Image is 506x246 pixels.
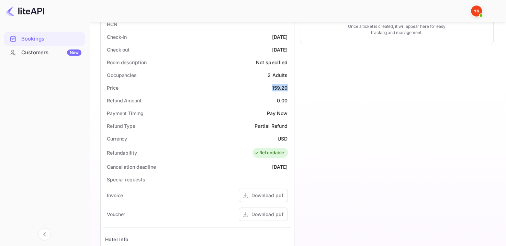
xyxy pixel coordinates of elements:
div: Cancellation deadline [107,163,156,170]
div: Refundable [254,149,284,156]
a: CustomersNew [4,46,85,59]
div: Download pdf [251,192,283,199]
div: Invoice [107,192,123,199]
div: Refund Amount [107,97,142,104]
div: Download pdf [251,211,283,218]
div: Refund Type [107,122,135,130]
div: Check-in [107,33,127,41]
div: HCN [107,21,117,28]
div: Partial Refund [255,122,288,130]
div: Refundability [107,149,137,156]
div: Currency [107,135,127,142]
div: Bookings [4,32,85,46]
div: 2 Adults [268,71,288,79]
div: Bookings [21,35,81,43]
div: 159.20 [272,84,288,91]
div: New [67,49,81,56]
div: Voucher [107,211,125,218]
div: [DATE] [272,46,288,53]
p: Once a ticket is created, it will appear here for easy tracking and management. [345,23,448,36]
img: LiteAPI logo [5,5,44,16]
div: Pay Now [267,110,288,117]
div: [DATE] [272,163,288,170]
div: Room description [107,59,146,66]
div: USD [278,135,288,142]
div: Price [107,84,119,91]
div: Hotel Info [105,236,129,243]
div: Customers [21,49,81,57]
a: Bookings [4,32,85,45]
div: Occupancies [107,71,137,79]
div: [DATE] [272,33,288,41]
button: Collapse navigation [38,228,51,241]
img: Yandex Support [471,5,482,16]
div: Payment Timing [107,110,144,117]
div: Not specified [256,59,288,66]
div: Check out [107,46,130,53]
div: 0.00 [277,97,288,104]
div: Special requests [107,176,145,183]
